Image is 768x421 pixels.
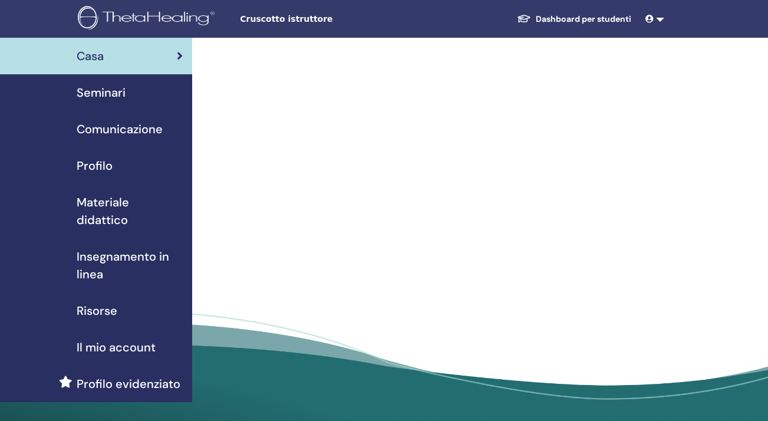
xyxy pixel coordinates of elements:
[240,13,417,25] span: Cruscotto istruttore
[77,84,126,101] span: Seminari
[77,248,183,283] span: Insegnamento in linea
[77,193,183,229] span: Materiale didattico
[77,47,104,65] span: Casa
[77,302,117,320] span: Risorse
[77,120,163,138] span: Comunicazione
[77,375,180,393] span: Profilo evidenziato
[77,157,113,175] span: Profilo
[517,14,531,24] img: graduation-cap-white.svg
[507,8,641,30] a: Dashboard per studenti
[77,338,156,356] span: Il mio account
[78,6,219,32] img: logo.png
